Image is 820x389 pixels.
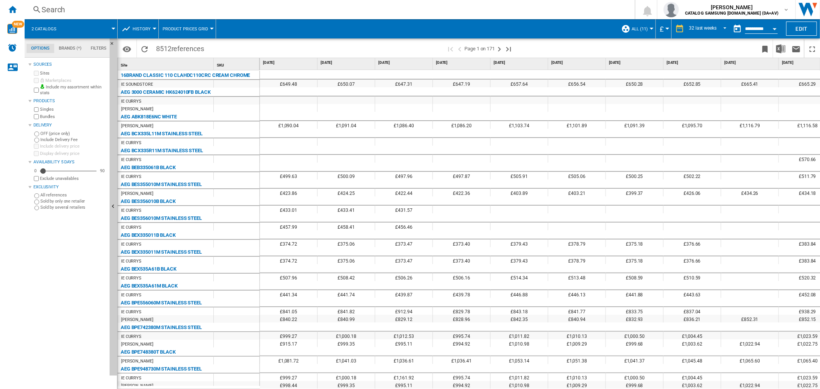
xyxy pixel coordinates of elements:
[318,307,375,315] div: £841.82
[33,98,106,104] div: Products
[721,315,778,323] div: £852.31
[260,332,317,339] div: £999.27
[32,168,38,174] div: 0
[664,189,721,196] div: £426.06
[606,381,663,389] div: £999.68
[318,290,375,298] div: £441.74
[433,356,490,364] div: £1,036.41
[433,256,490,264] div: £373.40
[121,63,127,67] span: Site
[54,44,86,53] md-tab-item: Brands (*)
[375,189,432,196] div: £422.44
[33,62,106,68] div: Sources
[34,138,39,143] input: Include Delivery Fee
[34,71,39,76] input: Sites
[121,180,202,189] div: AEG BES355010M STAINLESS STEEL
[375,381,432,389] div: £995.11
[433,239,490,247] div: £373.40
[548,356,605,364] div: £1,051.38
[664,307,721,315] div: £837.04
[664,256,721,264] div: £376.66
[40,84,45,89] img: mysite-bg-18x18.png
[86,44,111,53] md-tab-item: Filters
[433,373,490,381] div: £995.74
[121,122,153,130] div: [PERSON_NAME]
[606,273,663,281] div: £508.59
[318,206,375,213] div: £433.41
[433,80,490,87] div: £647.19
[491,121,548,129] div: £1,103.74
[121,156,141,164] div: IE CURRYS
[121,173,141,181] div: IE CURRYS
[685,11,778,16] b: CATALOG SAMSUNG [DOMAIN_NAME] (DA+AV)
[664,172,721,180] div: £502.22
[40,131,106,136] label: OFF (price only)
[606,256,663,264] div: £375.18
[491,239,548,247] div: £379.43
[121,364,202,374] div: AEG BPE948730M STAINLESS STEEL
[33,159,106,165] div: Availability 5 Days
[133,27,151,32] span: History
[664,356,721,364] div: £1,045.48
[504,40,513,58] button: Last page
[260,290,317,298] div: £441.34
[34,114,39,119] input: Bundles
[721,339,778,347] div: £1,022.94
[121,71,250,80] div: 16BRAND CLASSIC 110 CLAHDC110CRC CREAM CHROME
[121,333,141,341] div: IE CURRYS
[730,21,745,37] button: md-calendar
[319,58,375,68] div: [DATE]
[721,189,778,196] div: £434.26
[375,121,432,129] div: £1,086.40
[318,172,375,180] div: £500.09
[491,172,548,180] div: £505.91
[121,146,203,155] div: AEG BCX335R11M STAINLESS STEEL
[121,248,202,257] div: AEG BEX335011M STAINLESS STEEL
[119,58,213,70] div: Site Sort None
[433,315,490,323] div: £828.96
[121,88,211,97] div: AEG 3000 CERAMIC HK624010FB BLACK
[163,27,208,32] span: Product prices grid
[606,290,663,298] div: £441.88
[664,273,721,281] div: £510.59
[375,206,432,213] div: £431.57
[621,19,652,38] div: ALL (11)
[433,290,490,298] div: £439.78
[606,315,663,323] div: £832.93
[133,19,155,38] button: History
[163,19,212,38] button: Product prices grid
[260,339,317,347] div: £915.17
[724,60,777,65] span: [DATE]
[40,151,106,156] label: Display delivery price
[606,332,663,339] div: £1,000.50
[260,239,317,247] div: £374.72
[260,80,317,87] div: £649.48
[121,214,202,223] div: AEG BES356010M STAINLESS STEEL
[121,357,153,365] div: [PERSON_NAME]
[464,40,495,58] span: Page 1 on 171
[606,339,663,347] div: £999.68
[375,307,432,315] div: £912.94
[121,207,141,214] div: IE CURRYS
[632,19,652,38] button: ALL (11)
[33,184,106,190] div: Exclusivity
[27,44,54,53] md-tab-item: Options
[375,339,432,347] div: £995.11
[433,273,490,281] div: £506.16
[40,70,106,76] label: Sites
[318,121,375,129] div: £1,091.04
[433,339,490,347] div: £994.92
[318,315,375,323] div: £840.99
[548,315,605,323] div: £840.94
[260,356,317,364] div: £1,081.72
[551,60,604,65] span: [DATE]
[40,114,106,120] label: Bundles
[260,172,317,180] div: £499.63
[121,316,153,324] div: [PERSON_NAME]
[121,347,176,357] div: AEG BPE748380T BLACK
[318,239,375,247] div: £375.06
[34,193,39,198] input: All references
[434,58,490,68] div: [DATE]
[377,58,432,68] div: [DATE]
[664,2,679,17] img: profile.jpg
